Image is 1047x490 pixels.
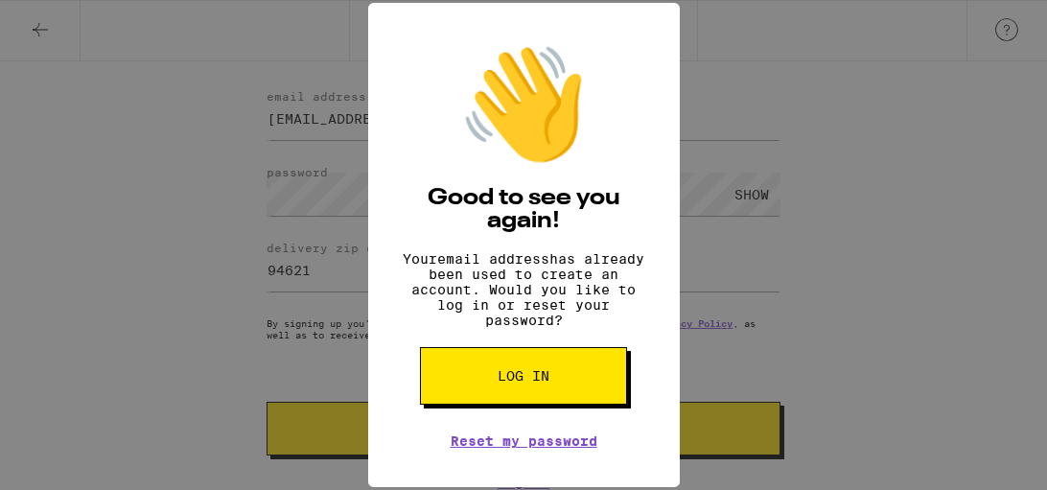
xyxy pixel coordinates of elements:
[397,187,651,233] h2: Good to see you again!
[498,369,549,383] span: Log in
[456,41,591,168] div: 👋
[397,251,651,328] p: Your email address has already been used to create an account. Would you like to log in or reset ...
[451,433,597,449] a: Reset my password
[420,347,627,405] button: Log in
[41,13,81,31] span: Help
